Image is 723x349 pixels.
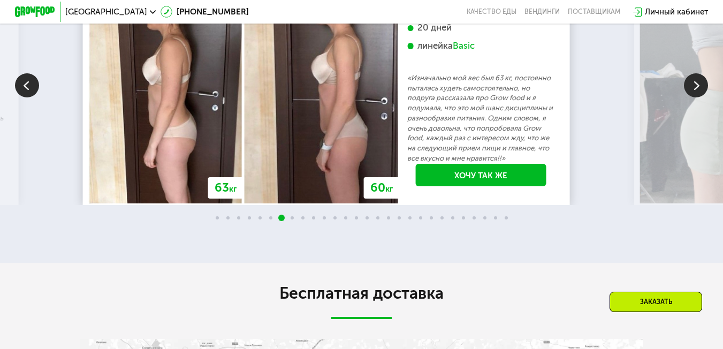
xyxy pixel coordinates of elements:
a: Вендинги [524,8,560,16]
div: 20 дней [407,22,555,34]
div: Заказать [610,292,702,312]
p: «Изначально мой вес был 63 кг, постоянно пыталась худеть самостоятельно, но подруга рассказала пр... [407,73,555,164]
img: Slide left [15,73,39,97]
div: 63 [208,177,243,199]
div: Basic [453,40,475,52]
div: Личный кабинет [645,6,708,18]
div: линейка [407,40,555,52]
span: кг [229,184,237,194]
div: поставщикам [568,8,620,16]
a: Качество еды [467,8,516,16]
a: [PHONE_NUMBER] [161,6,249,18]
img: Slide right [684,73,708,97]
span: [GEOGRAPHIC_DATA] [65,8,147,16]
span: кг [385,184,393,194]
a: Хочу так же [416,164,546,186]
div: 60 [364,177,399,199]
h2: Бесплатная доставка [80,284,643,304]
